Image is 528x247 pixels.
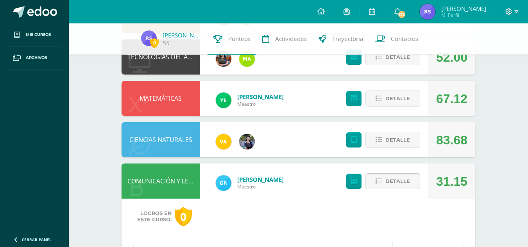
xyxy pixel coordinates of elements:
div: MATEMÁTICAS [122,81,200,116]
a: [PERSON_NAME] [237,93,284,101]
button: Detalle [365,173,420,189]
button: Detalle [365,132,420,148]
button: Detalle [365,91,420,107]
a: Mis cursos [6,23,63,46]
img: ee14f5f4b494e826f4c79b14e8076283.png [216,134,231,149]
img: b2b209b5ecd374f6d147d0bc2cef63fa.png [239,134,255,149]
div: 52.00 [436,40,467,75]
img: 9448c7a8c01da4a872ad65b960f0bff5.png [420,4,435,20]
span: Logros en este curso: [137,210,172,223]
span: 122 [397,10,406,19]
a: Trayectoria [313,23,369,55]
span: Maestro [237,101,284,107]
div: COMUNICACIÓN Y LENGUAJE, IDIOMA ESPAÑOL [122,163,200,199]
span: Maestro [237,183,284,190]
span: Mis cursos [26,32,51,38]
a: [PERSON_NAME] [163,31,202,39]
span: Detalle [385,50,410,64]
span: Detalle [385,133,410,147]
img: 9448c7a8c01da4a872ad65b960f0bff5.png [141,30,157,46]
span: Punteos [228,35,251,43]
span: [PERSON_NAME] [441,5,486,12]
img: dfa1fd8186729af5973cf42d94c5b6ba.png [216,92,231,108]
span: Detalle [385,174,410,188]
img: 75b6448d1a55a94fef22c1dfd553517b.png [239,51,255,67]
div: TECNOLOGÍAS DEL APRENDIZAJE Y LA COMUNICACIÓN [122,39,200,75]
span: Trayectoria [332,35,363,43]
a: 55 [163,39,170,47]
a: [PERSON_NAME] [237,176,284,183]
div: 31.15 [436,164,467,199]
a: Actividades [256,23,313,55]
a: Archivos [6,46,63,69]
a: Contactos [369,23,424,55]
div: 0 [175,207,192,227]
span: Cerrar panel [22,237,52,242]
span: Detalle [385,91,410,106]
img: 60a759e8b02ec95d430434cf0c0a55c7.png [216,51,231,67]
span: Mi Perfil [441,12,486,18]
a: Punteos [208,23,256,55]
span: Contactos [391,35,418,43]
div: 67.12 [436,81,467,116]
div: 83.68 [436,123,467,158]
span: Actividades [275,35,307,43]
button: Detalle [365,49,420,65]
div: CIENCIAS NATURALES [122,122,200,157]
span: 0 [150,38,159,48]
span: Archivos [26,55,47,61]
img: 47e0c6d4bfe68c431262c1f147c89d8f.png [216,175,231,191]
